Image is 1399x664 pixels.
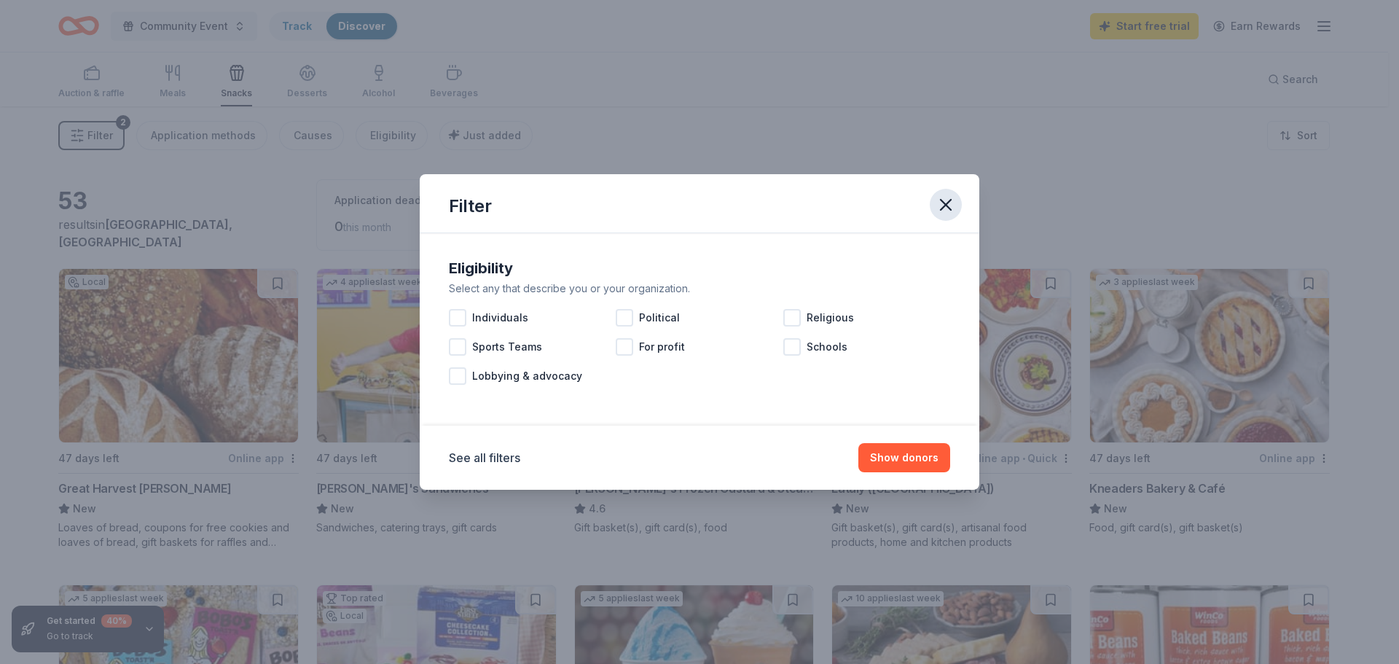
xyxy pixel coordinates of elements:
div: Filter [449,195,492,218]
span: Schools [807,338,847,356]
button: Show donors [858,443,950,472]
div: Eligibility [449,257,950,280]
span: Individuals [472,309,528,327]
span: Sports Teams [472,338,542,356]
span: Political [639,309,680,327]
span: For profit [639,338,685,356]
span: Lobbying & advocacy [472,367,582,385]
button: See all filters [449,449,520,466]
span: Religious [807,309,854,327]
div: Select any that describe you or your organization. [449,280,950,297]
